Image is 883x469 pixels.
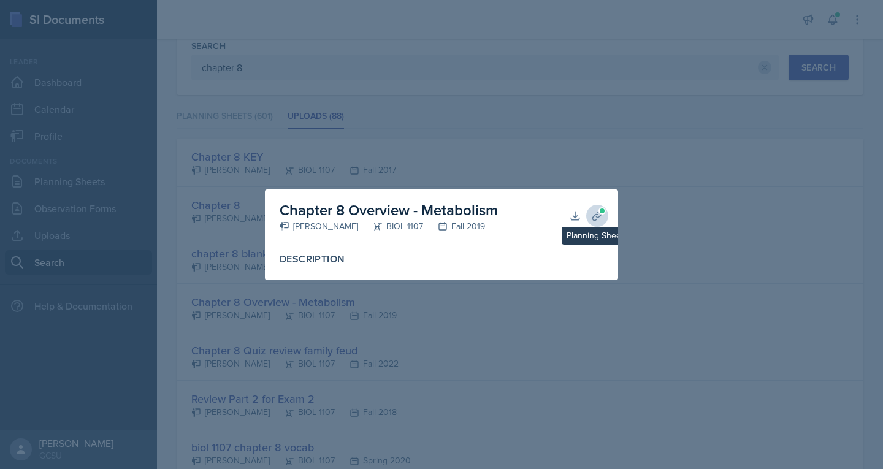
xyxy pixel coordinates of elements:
button: Planning Sheets [586,205,608,227]
div: BIOL 1107 [358,220,423,233]
label: Description [280,253,603,265]
div: Fall 2019 [423,220,485,233]
h2: Chapter 8 Overview - Metabolism [280,199,498,221]
div: [PERSON_NAME] [280,220,358,233]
